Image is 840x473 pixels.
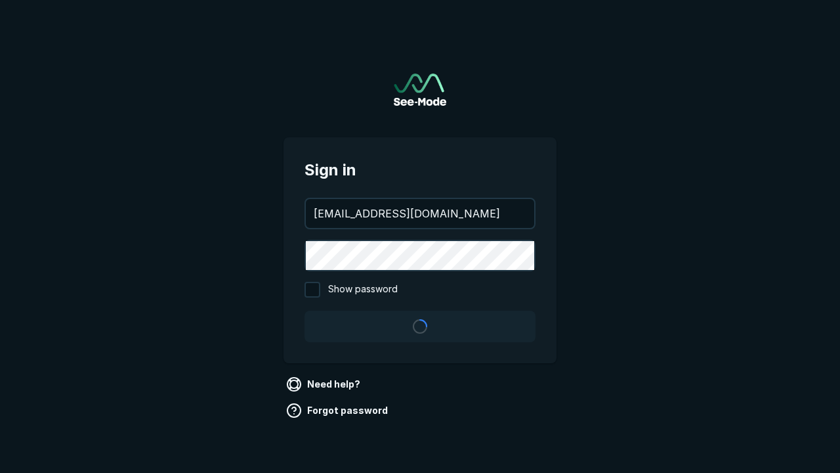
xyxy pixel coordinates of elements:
input: your@email.com [306,199,534,228]
span: Sign in [304,158,535,182]
a: Go to sign in [394,74,446,106]
img: See-Mode Logo [394,74,446,106]
a: Forgot password [283,400,393,421]
span: Show password [328,282,398,298]
a: Need help? [283,374,366,395]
